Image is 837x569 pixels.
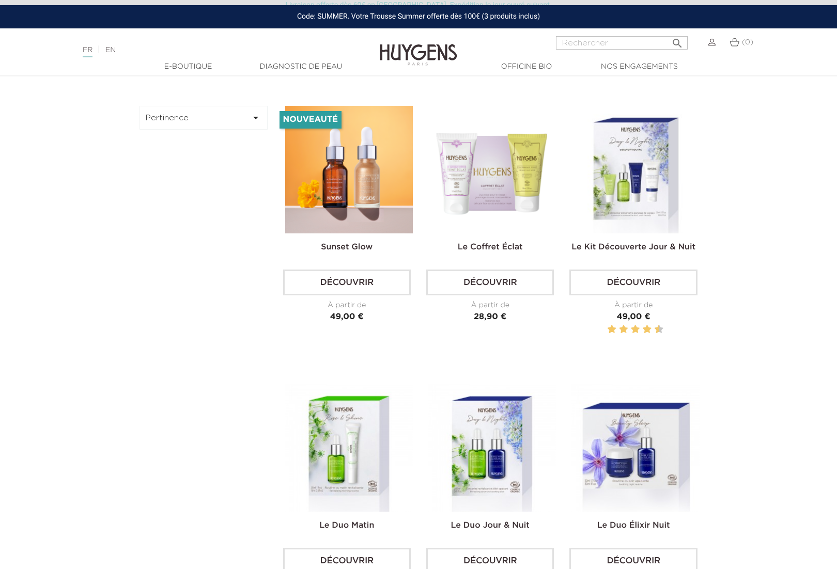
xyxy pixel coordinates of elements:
[319,521,374,530] a: Le Duo Matin
[78,44,341,56] div: |
[83,46,92,57] a: FR
[475,61,578,72] a: Officine Bio
[621,323,626,336] label: 4
[249,61,352,72] a: Diagnostic de peau
[569,270,697,295] a: Découvrir
[474,313,506,321] span: 28,90 €
[742,39,753,46] span: (0)
[105,46,116,54] a: EN
[136,61,240,72] a: E-Boutique
[283,300,411,311] div: À partir de
[330,313,364,321] span: 49,00 €
[280,111,342,129] li: Nouveauté
[668,33,687,47] button: 
[653,323,654,336] label: 9
[569,300,697,311] div: À partir de
[250,112,262,124] i: 
[617,323,618,336] label: 3
[571,384,699,511] img: Le Duo Élixir Nuit
[556,36,688,50] input: Rechercher
[633,323,638,336] label: 6
[451,521,530,530] a: Le Duo Jour & Nuit
[671,34,684,46] i: 
[380,27,457,67] img: Huygens
[283,270,411,295] a: Découvrir
[597,521,670,530] a: Le Duo Élixir Nuit
[606,323,607,336] label: 1
[617,313,650,321] span: 49,00 €
[426,300,554,311] div: À partir de
[426,270,554,295] a: Découvrir
[139,106,268,130] button: Pertinence
[321,243,373,251] a: Sunset Glow
[285,106,413,233] img: Sunset glow- un teint éclatant
[428,106,556,233] img: Le Coffret éclat
[645,323,650,336] label: 8
[458,243,523,251] a: Le Coffret Éclat
[629,323,630,336] label: 5
[428,384,556,511] img: Le Duo Jour & Nuit
[587,61,691,72] a: Nos engagements
[656,323,661,336] label: 10
[571,106,699,233] img: Le Kit Découverte Jour & Nuit
[285,384,413,511] img: Le duo concombre
[609,323,614,336] label: 2
[571,243,695,251] a: Le Kit Découverte Jour & Nuit
[641,323,642,336] label: 7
